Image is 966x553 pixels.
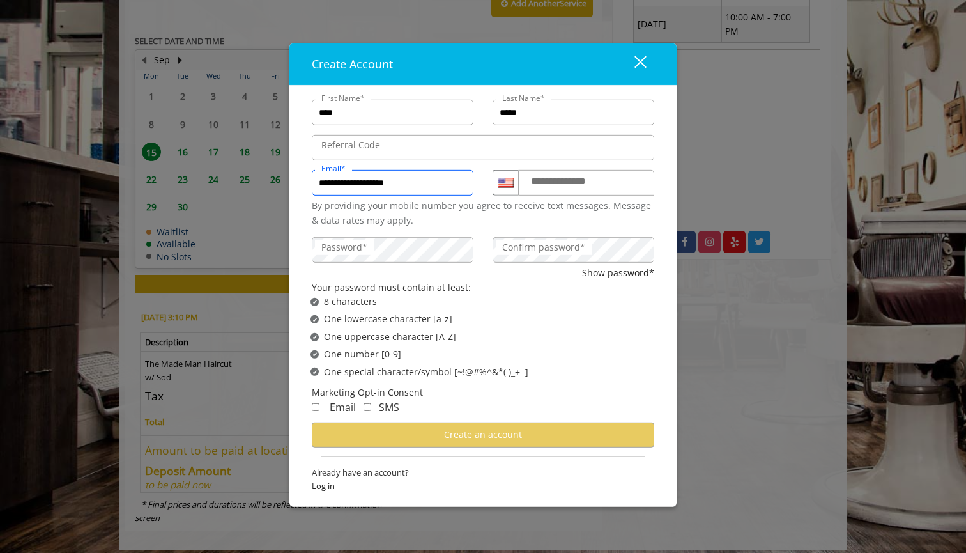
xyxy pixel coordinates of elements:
[312,367,318,377] span: ✔
[324,312,452,326] span: One lowercase character [a-z]
[312,349,318,359] span: ✔
[379,400,399,414] span: SMS
[312,386,654,400] div: Marketing Opt-in Consent
[315,162,352,175] label: Email*
[312,199,654,228] div: By providing your mobile number you agree to receive text messages. Message & data rates may apply.
[312,237,473,263] input: Password
[493,237,654,263] input: ConfirmPassword
[312,479,654,493] span: Log in
[312,403,319,411] input: Receive Marketing Email
[493,100,654,125] input: Lastname
[312,280,654,294] div: Your password must contain at least:
[324,364,528,378] span: One special character/symbol [~!@#%^&*( )_+=]
[312,423,654,448] button: Create an account
[611,51,654,77] button: close dialog
[315,92,371,104] label: First Name*
[312,314,318,324] span: ✔
[315,138,387,152] label: Referral Code
[364,403,371,411] input: Receive Marketing SMS
[493,170,518,196] div: Country
[582,266,654,280] button: Show password*
[312,297,318,307] span: ✔
[312,135,654,160] input: ReferralCode
[324,330,456,344] span: One uppercase character [A-Z]
[496,240,592,254] label: Confirm password*
[312,466,654,479] span: Already have an account?
[496,92,551,104] label: Last Name*
[312,332,318,342] span: ✔
[330,400,356,414] span: Email
[444,428,522,440] span: Create an account
[315,240,374,254] label: Password*
[312,170,473,196] input: Email
[312,100,473,125] input: FirstName
[324,347,401,361] span: One number [0-9]
[324,295,377,309] span: 8 characters
[312,56,393,72] span: Create Account
[620,55,645,74] div: close dialog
